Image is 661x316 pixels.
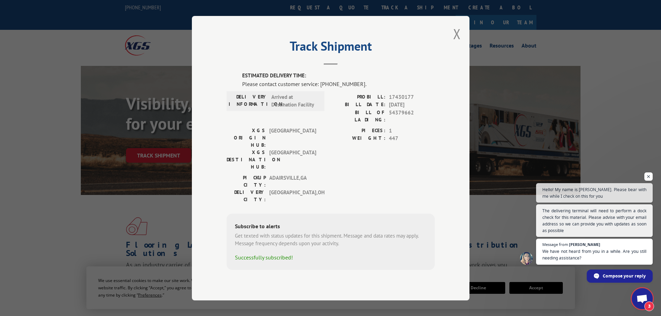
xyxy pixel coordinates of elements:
label: PIECES: [331,127,385,135]
span: [PERSON_NAME] [569,242,600,246]
div: Open chat [632,288,653,309]
label: XGS DESTINATION HUB: [227,148,266,170]
button: Close modal [453,25,461,43]
span: 17430177 [389,93,435,101]
span: [GEOGRAPHIC_DATA] [269,127,316,148]
label: BILL OF LADING: [331,109,385,123]
label: ESTIMATED DELIVERY TIME: [242,72,435,80]
label: XGS ORIGIN HUB: [227,127,266,148]
span: [DATE] [389,101,435,109]
span: Hello! My name is [PERSON_NAME]. Please bear with me while I check on this for you [542,186,646,199]
span: Arrived at Destination Facility [271,93,318,109]
span: 447 [389,135,435,143]
span: 3 [644,301,654,311]
label: PICKUP CITY: [227,174,266,188]
div: Please contact customer service: [PHONE_NUMBER]. [242,79,435,88]
span: [GEOGRAPHIC_DATA] [269,148,316,170]
span: Message from [542,242,568,246]
label: PROBILL: [331,93,385,101]
h2: Track Shipment [227,41,435,54]
div: Subscribe to alerts [235,222,426,232]
label: BILL DATE: [331,101,385,109]
span: Compose your reply [603,270,646,282]
div: Successfully subscribed! [235,253,426,261]
label: DELIVERY INFORMATION: [229,93,268,109]
label: DELIVERY CITY: [227,188,266,203]
span: ADAIRSVILLE , GA [269,174,316,188]
span: We have not heard from you in a while. Are you still needing assistance? [542,248,646,261]
label: WEIGHT: [331,135,385,143]
div: Get texted with status updates for this shipment. Message and data rates may apply. Message frequ... [235,232,426,247]
span: The delivering terminal will need to perform a dock check for this material. Please advise with y... [542,207,646,234]
span: [GEOGRAPHIC_DATA] , OH [269,188,316,203]
span: 1 [389,127,435,135]
span: 54379662 [389,109,435,123]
